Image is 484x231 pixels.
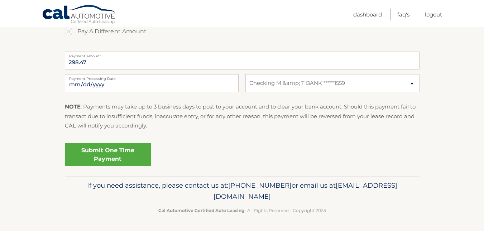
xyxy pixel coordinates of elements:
[65,143,151,166] a: Submit One Time Payment
[70,207,415,214] p: - All Rights Reserved - Copyright 2025
[65,103,81,110] strong: NOTE
[425,9,442,20] a: Logout
[65,24,420,39] label: Pay A Different Amount
[353,9,382,20] a: Dashboard
[65,74,239,92] input: Payment Date
[65,74,239,80] label: Payment Processing Date
[42,5,117,25] a: Cal Automotive
[65,102,420,130] p: : Payments may take up to 3 business days to post to your account and to clear your bank account....
[397,9,409,20] a: FAQ's
[158,208,244,213] strong: Cal Automotive Certified Auto Leasing
[228,181,292,189] span: [PHONE_NUMBER]
[70,180,415,203] p: If you need assistance, please contact us at: or email us at
[65,52,420,57] label: Payment Amount
[65,52,420,69] input: Payment Amount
